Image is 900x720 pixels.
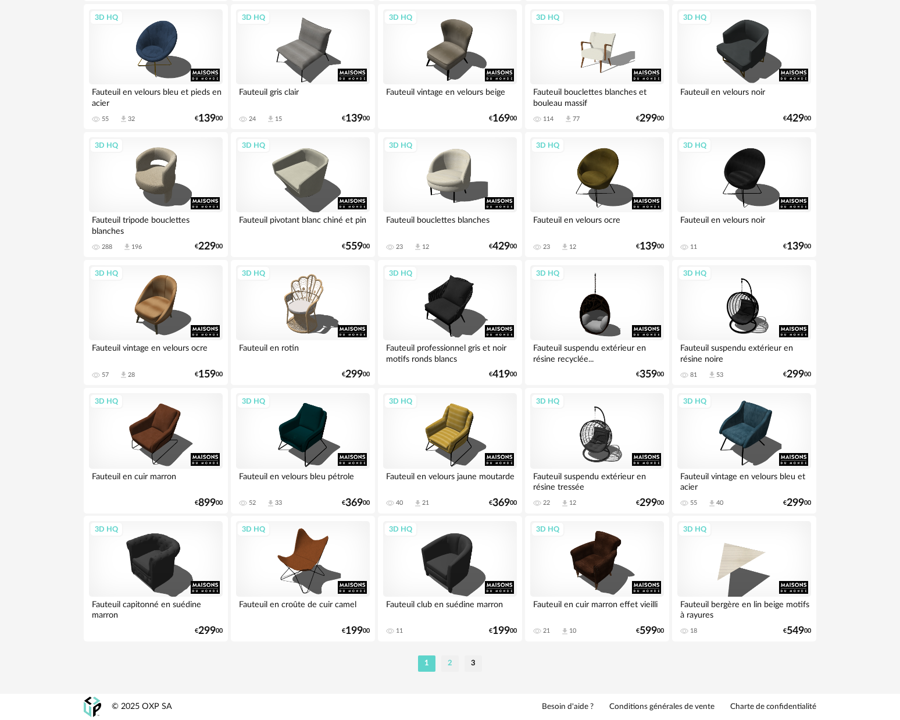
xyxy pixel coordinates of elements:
[128,115,135,123] div: 32
[119,115,128,123] span: Download icon
[236,469,370,492] div: Fauteuil en velours bleu pétrole
[275,499,282,507] div: 33
[90,394,123,409] div: 3D HQ
[237,394,270,409] div: 3D HQ
[530,469,664,492] div: Fauteuil suspendu extérieur en résine tressée
[89,597,223,620] div: Fauteuil capitonné en suédine marron
[84,260,228,386] a: 3D HQ Fauteuil vintage en velours ocre 57 Download icon 28 €15900
[89,469,223,492] div: Fauteuil en cuir marron
[128,371,135,379] div: 28
[787,370,804,379] span: 299
[672,388,816,514] a: 3D HQ Fauteuil vintage en velours bleu et acier 55 Download icon 40 €29900
[677,340,811,363] div: Fauteuil suspendu extérieur en résine noire
[384,266,417,281] div: 3D HQ
[678,10,712,25] div: 3D HQ
[531,138,565,153] div: 3D HQ
[231,4,375,130] a: 3D HQ Fauteuil gris clair 24 Download icon 15 €13900
[492,115,510,123] span: 169
[195,115,223,123] div: € 00
[636,243,664,251] div: € 00
[396,627,403,635] div: 11
[378,516,522,641] a: 3D HQ Fauteuil club en suédine marron 11 €19900
[531,522,565,537] div: 3D HQ
[708,370,716,379] span: Download icon
[530,212,664,236] div: Fauteuil en velours ocre
[198,627,216,635] span: 299
[672,4,816,130] a: 3D HQ Fauteuil en velours noir €42900
[489,243,517,251] div: € 00
[112,701,172,712] div: © 2025 OXP SA
[783,627,811,635] div: € 00
[198,243,216,251] span: 229
[716,499,723,507] div: 40
[678,522,712,537] div: 3D HQ
[677,597,811,620] div: Fauteuil bergère en lin beige motifs à rayures
[123,243,131,251] span: Download icon
[542,702,594,712] a: Besoin d'aide ?
[636,115,664,123] div: € 00
[678,266,712,281] div: 3D HQ
[418,655,435,672] li: 1
[573,115,580,123] div: 77
[678,394,712,409] div: 3D HQ
[492,627,510,635] span: 199
[489,115,517,123] div: € 00
[609,702,715,712] a: Conditions générales de vente
[690,243,697,251] div: 11
[198,370,216,379] span: 159
[249,499,256,507] div: 52
[422,499,429,507] div: 21
[102,371,109,379] div: 57
[690,627,697,635] div: 18
[677,212,811,236] div: Fauteuil en velours noir
[89,84,223,108] div: Fauteuil en velours bleu et pieds en acier
[636,499,664,507] div: € 00
[102,243,112,251] div: 288
[636,370,664,379] div: € 00
[677,84,811,108] div: Fauteuil en velours noir
[90,10,123,25] div: 3D HQ
[413,499,422,508] span: Download icon
[783,115,811,123] div: € 00
[345,115,363,123] span: 139
[783,243,811,251] div: € 00
[198,499,216,507] span: 899
[787,627,804,635] span: 549
[441,655,459,672] li: 2
[89,340,223,363] div: Fauteuil vintage en velours ocre
[90,266,123,281] div: 3D HQ
[531,394,565,409] div: 3D HQ
[640,115,657,123] span: 299
[237,522,270,537] div: 3D HQ
[384,522,417,537] div: 3D HQ
[345,243,363,251] span: 559
[378,132,522,258] a: 3D HQ Fauteuil bouclettes blanches 23 Download icon 12 €42900
[237,138,270,153] div: 3D HQ
[195,370,223,379] div: € 00
[84,388,228,514] a: 3D HQ Fauteuil en cuir marron €89900
[384,10,417,25] div: 3D HQ
[84,697,101,717] img: OXP
[640,370,657,379] span: 359
[84,4,228,130] a: 3D HQ Fauteuil en velours bleu et pieds en acier 55 Download icon 32 €13900
[119,370,128,379] span: Download icon
[543,499,550,507] div: 22
[236,84,370,108] div: Fauteuil gris clair
[543,115,553,123] div: 114
[492,243,510,251] span: 429
[569,627,576,635] div: 10
[640,627,657,635] span: 599
[492,499,510,507] span: 369
[384,138,417,153] div: 3D HQ
[560,243,569,251] span: Download icon
[84,516,228,641] a: 3D HQ Fauteuil capitonné en suédine marron €29900
[342,627,370,635] div: € 00
[787,115,804,123] span: 429
[342,115,370,123] div: € 00
[236,597,370,620] div: Fauteuil en croûte de cuir camel
[730,702,816,712] a: Charte de confidentialité
[465,655,482,672] li: 3
[787,243,804,251] span: 139
[531,10,565,25] div: 3D HQ
[716,371,723,379] div: 53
